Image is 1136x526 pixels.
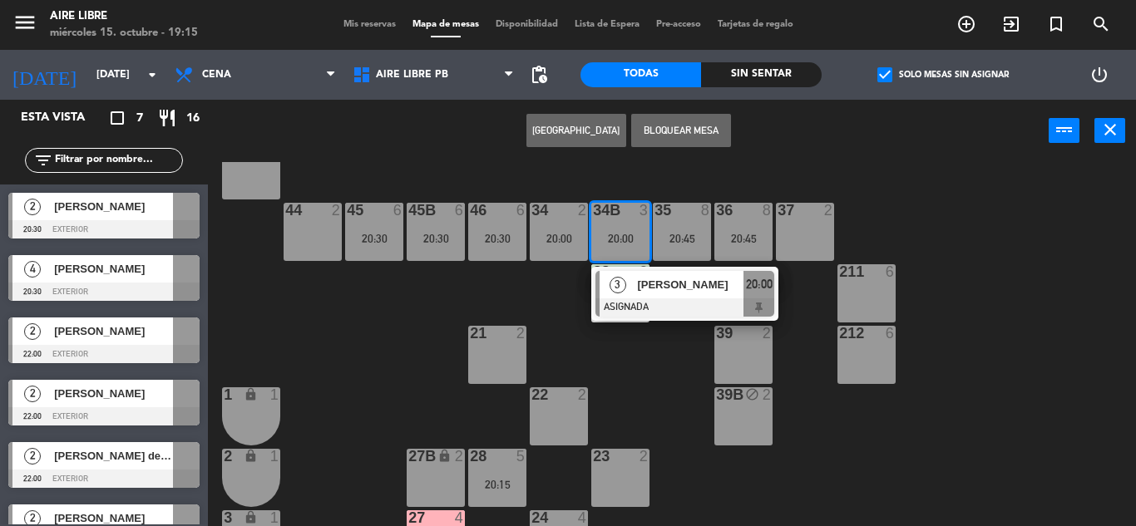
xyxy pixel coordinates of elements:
div: 36 [716,203,717,218]
i: lock [244,449,258,463]
span: [PERSON_NAME] [54,198,173,215]
span: 4 [24,261,41,278]
i: filter_list [33,150,53,170]
div: 2 [455,449,465,464]
div: miércoles 15. octubre - 19:15 [50,25,198,42]
div: 2 [763,387,773,402]
div: 27 [408,510,409,525]
span: [PERSON_NAME] del [PERSON_NAME] [54,447,173,465]
i: add_circle_outline [956,14,976,34]
span: 2 [24,323,41,340]
i: arrow_drop_down [142,65,162,85]
div: 212 [839,326,840,341]
label: Solo mesas sin asignar [877,67,1009,82]
div: 4 [578,510,588,525]
span: pending_actions [529,65,549,85]
div: 21 [470,326,471,341]
div: 22 [531,387,532,402]
div: 39B [716,387,717,402]
div: 24 [531,510,532,525]
div: 6 [455,203,465,218]
div: 6 [886,326,896,341]
div: 6 [886,264,896,279]
div: 6 [516,203,526,218]
i: block [745,387,759,401]
span: Mis reservas [335,20,404,29]
div: 2 [578,387,588,402]
div: 3 [224,510,225,525]
i: lock [437,449,452,463]
div: 34B [593,203,594,218]
div: 28 [470,449,471,464]
i: lock [244,387,258,401]
span: Cena [202,69,231,81]
div: 2 [824,203,834,218]
span: 20:00 [746,274,773,294]
span: Aire Libre PB [376,69,448,81]
div: 27B [408,449,409,464]
span: [PERSON_NAME] [54,260,173,278]
span: 2 [24,448,41,465]
span: Mapa de mesas [404,20,487,29]
span: 7 [136,109,143,128]
button: Bloquear Mesa [631,114,731,147]
div: 2 [224,449,225,464]
div: Todas [580,62,701,87]
div: Esta vista [8,108,120,128]
div: 45 [347,203,348,218]
div: 1 [270,449,280,464]
div: 8 [763,203,773,218]
div: 6 [393,203,403,218]
span: Tarjetas de regalo [709,20,802,29]
span: 2 [24,386,41,402]
div: 1 [270,510,280,525]
div: 2 [516,326,526,341]
div: 23 [593,449,594,464]
div: 20:30 [345,233,403,244]
div: 2 [332,203,342,218]
div: 2 [763,326,773,341]
div: 44 [285,203,286,218]
i: crop_square [107,108,127,128]
div: 20:00 [591,233,649,244]
i: restaurant [157,108,177,128]
div: 20:45 [653,233,711,244]
i: power_input [1055,120,1074,140]
i: power_settings_new [1089,65,1109,85]
div: 3 [640,203,649,218]
div: 2 [578,203,588,218]
div: 5 [516,449,526,464]
span: 16 [186,109,200,128]
div: 35 [654,203,655,218]
span: check_box [877,67,892,82]
i: search [1091,14,1111,34]
button: [GEOGRAPHIC_DATA] [526,114,626,147]
div: 20:45 [714,233,773,244]
div: 4 [455,510,465,525]
div: 2 [640,449,649,464]
button: power_input [1049,118,1079,143]
div: 8 [701,203,711,218]
i: close [1100,120,1120,140]
i: turned_in_not [1046,14,1066,34]
span: Pre-acceso [648,20,709,29]
span: [PERSON_NAME] [54,385,173,402]
i: exit_to_app [1001,14,1021,34]
div: 39 [716,326,717,341]
div: 2 [640,264,649,279]
span: Disponibilidad [487,20,566,29]
span: 3 [610,277,626,293]
div: 1 [270,387,280,402]
button: close [1094,118,1125,143]
input: Filtrar por nombre... [53,151,182,170]
div: 1 [224,387,225,402]
span: 2 [24,199,41,215]
div: 38 [593,264,594,279]
div: 46 [470,203,471,218]
div: Aire Libre [50,8,198,25]
div: 20:00 [530,233,588,244]
div: 45B [408,203,409,218]
div: Sin sentar [701,62,822,87]
div: 20:30 [468,233,526,244]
